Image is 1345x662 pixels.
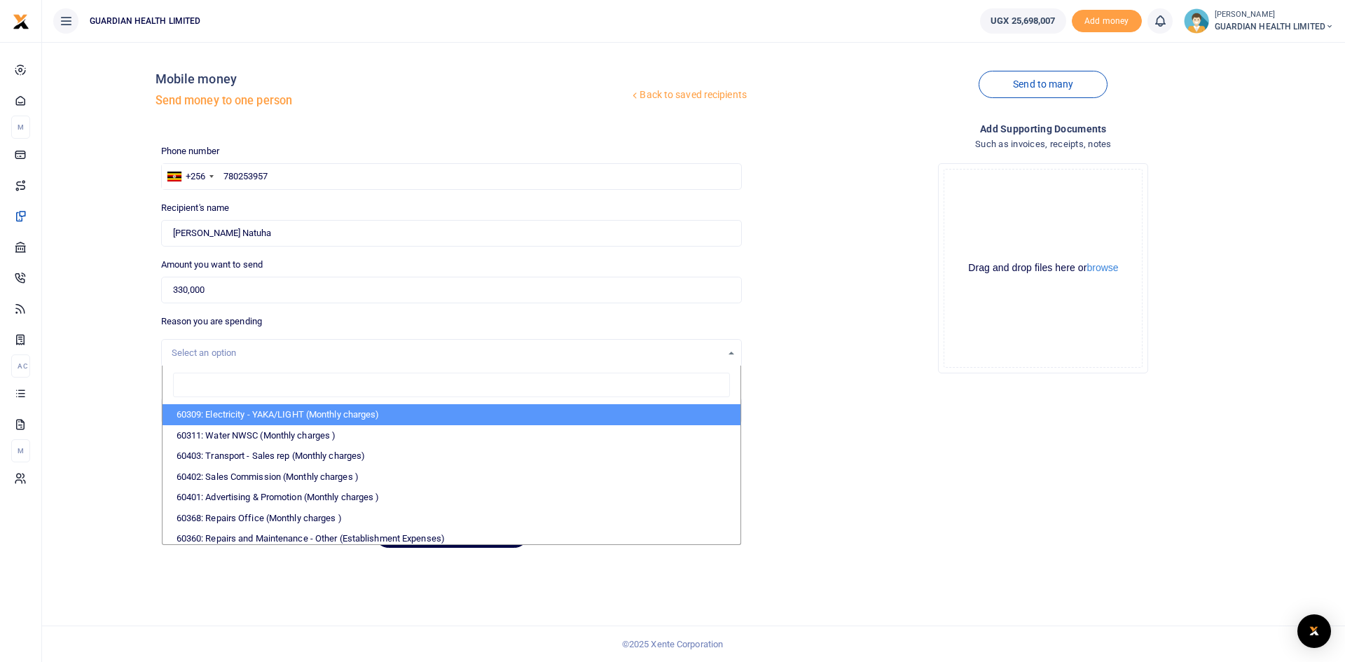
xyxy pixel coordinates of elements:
input: Enter extra information [161,397,742,424]
li: 60402: Sales Commission (Monthly charges ) [163,467,740,488]
button: browse [1087,263,1118,273]
div: Uganda: +256 [162,164,218,189]
div: +256 [186,170,205,184]
h4: Mobile money [156,71,630,87]
li: 60403: Transport - Sales rep (Monthly charges) [163,446,740,467]
li: 60401: Advertising & Promotion (Monthly charges ) [163,487,740,508]
div: Select an option [172,346,722,360]
li: 60311: Water NWSC (Monthly charges ) [163,425,740,446]
span: GUARDIAN HEALTH LIMITED [84,15,206,27]
label: Memo for this transaction (Your recipient will see this) [161,378,380,392]
input: UGX [161,277,742,303]
a: Back to saved recipients [629,83,747,108]
a: Add money [1072,15,1142,25]
a: profile-user [PERSON_NAME] GUARDIAN HEALTH LIMITED [1184,8,1334,34]
li: 60309: Electricity - YAKA/LIGHT (Monthly charges) [163,404,740,425]
label: Reason you are spending [161,315,262,329]
li: M [11,116,30,139]
li: 60360: Repairs and Maintenance - Other (Establishment Expenses) [163,528,740,549]
span: UGX 25,698,007 [991,14,1055,28]
li: M [11,439,30,462]
img: logo-small [13,13,29,30]
a: logo-small logo-large logo-large [13,15,29,26]
a: Send to many [979,71,1108,98]
a: UGX 25,698,007 [980,8,1065,34]
li: Wallet ballance [974,8,1071,34]
li: Ac [11,354,30,378]
label: Phone number [161,144,219,158]
span: GUARDIAN HEALTH LIMITED [1215,20,1334,33]
input: Enter phone number [161,163,742,190]
div: Drag and drop files here or [944,261,1142,275]
h4: Such as invoices, receipts, notes [753,137,1334,152]
img: profile-user [1184,8,1209,34]
span: Add money [1072,10,1142,33]
input: Loading name... [161,220,742,247]
label: Recipient's name [161,201,230,215]
h5: Send money to one person [156,94,630,108]
label: Amount you want to send [161,258,263,272]
div: Open Intercom Messenger [1297,614,1331,648]
small: [PERSON_NAME] [1215,9,1334,21]
li: 60368: Repairs Office (Monthly charges ) [163,508,740,529]
li: Toup your wallet [1072,10,1142,33]
h4: Add supporting Documents [753,121,1334,137]
div: File Uploader [938,163,1148,373]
